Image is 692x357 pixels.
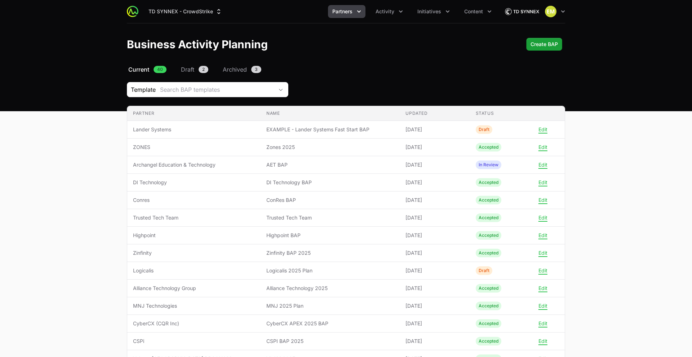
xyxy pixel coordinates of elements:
[133,161,255,168] span: Archangel Education & Technology
[538,285,547,292] button: Edit
[266,144,394,151] span: Zones 2025
[405,267,464,274] span: [DATE]
[538,179,547,186] button: Edit
[127,65,168,74] a: Current40
[405,179,464,186] span: [DATE]
[160,85,274,94] div: Search BAP templates
[417,8,441,15] span: Initiatives
[133,267,255,274] span: Logicalis
[133,320,255,327] span: CyberCX (CQR Inc)
[251,66,261,73] span: 3
[526,38,562,51] div: Primary actions
[371,5,407,18] button: Activity
[223,65,247,74] span: Archived
[266,338,394,345] span: CSPI BAP 2025
[133,196,255,204] span: Conres
[266,285,394,292] span: Alliance Technology 2025
[538,303,547,309] button: Edit
[133,214,255,221] span: Trusted Tech Team
[179,65,210,74] a: Draft2
[538,267,547,274] button: Edit
[464,8,483,15] span: Content
[538,162,547,168] button: Edit
[133,126,255,133] span: Lander Systems
[405,214,464,221] span: [DATE]
[470,106,540,121] th: Status
[526,38,562,51] button: Create BAP
[266,126,394,133] span: EXAMPLE - Lander Systems Fast Start BAP
[221,65,263,74] a: Archived3
[460,5,496,18] button: Content
[133,144,255,151] span: ZONES
[154,66,167,73] span: 40
[133,249,255,257] span: Zinfinity
[405,196,464,204] span: [DATE]
[266,214,394,221] span: Trusted Tech Team
[266,196,394,204] span: ConRes BAP
[266,232,394,239] span: Highpoint BAP
[156,82,288,97] button: Search BAP templates
[128,65,149,74] span: Current
[127,38,268,51] h1: Business Activity Planning
[545,6,556,17] img: Eric Mingus
[127,6,138,17] img: ActivitySource
[199,66,208,73] span: 2
[266,267,394,274] span: Logicalis 2025 Plan
[376,8,394,15] span: Activity
[460,5,496,18] div: Content menu
[138,5,496,18] div: Main navigation
[538,126,547,133] button: Edit
[133,179,255,186] span: DI Technology
[505,4,539,19] img: TD SYNNEX
[400,106,470,121] th: Updated
[266,249,394,257] span: Zinfinity BAP 2025
[405,302,464,309] span: [DATE]
[531,40,558,49] span: Create BAP
[266,179,394,186] span: DI Technology BAP
[538,214,547,221] button: Edit
[144,5,227,18] div: Supplier switch menu
[133,285,255,292] span: Alliance Technology Group
[127,106,261,121] th: Partner
[413,5,454,18] div: Initiatives menu
[181,65,194,74] span: Draft
[371,5,407,18] div: Activity menu
[538,232,547,239] button: Edit
[266,320,394,327] span: CyberCX APEX 2025 BAP
[538,197,547,203] button: Edit
[405,144,464,151] span: [DATE]
[538,338,547,344] button: Edit
[405,249,464,257] span: [DATE]
[127,82,565,97] section: Business Activity Plan Filters
[538,144,547,150] button: Edit
[538,250,547,256] button: Edit
[127,85,156,94] span: Template
[405,285,464,292] span: [DATE]
[405,126,464,133] span: [DATE]
[538,320,547,327] button: Edit
[328,5,365,18] button: Partners
[405,338,464,345] span: [DATE]
[133,338,255,345] span: CSPi
[332,8,352,15] span: Partners
[127,65,565,74] nav: Business Activity Plan Navigation navigation
[405,320,464,327] span: [DATE]
[266,161,394,168] span: AET BAP
[328,5,365,18] div: Partners menu
[413,5,454,18] button: Initiatives
[261,106,400,121] th: Name
[405,232,464,239] span: [DATE]
[133,232,255,239] span: Highpoint
[133,302,255,309] span: MNJ Technologies
[266,302,394,309] span: MNJ 2025 Plan
[144,5,227,18] button: TD SYNNEX - CrowdStrike
[405,161,464,168] span: [DATE]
